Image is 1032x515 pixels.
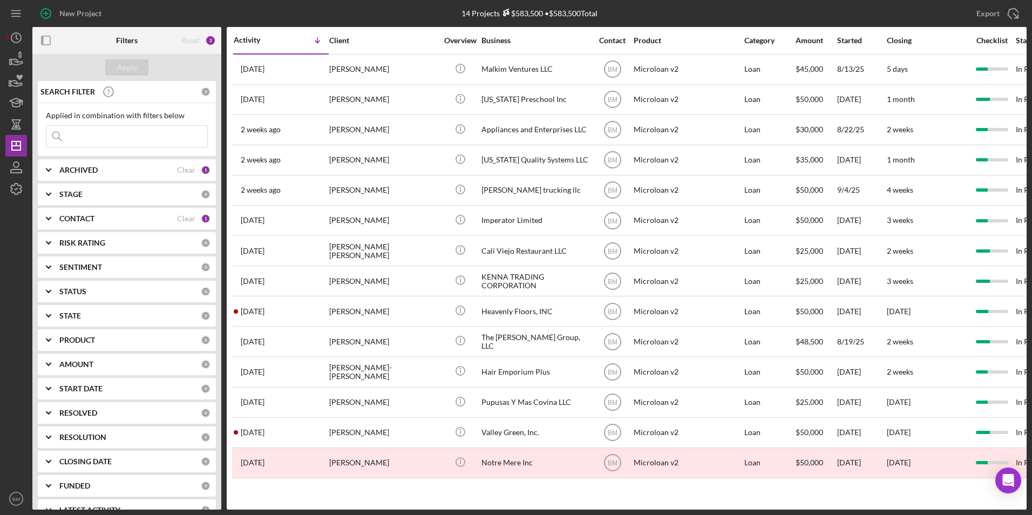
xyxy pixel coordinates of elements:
[796,155,823,164] span: $35,000
[887,125,913,134] time: 2 weeks
[481,206,589,235] div: Imperator Limited
[329,297,437,326] div: [PERSON_NAME]
[744,116,795,144] div: Loan
[205,35,216,46] div: 2
[608,217,617,225] text: BM
[481,297,589,326] div: Heavenly Floors, INC
[608,96,617,104] text: BM
[59,336,95,344] b: PRODUCT
[481,327,589,356] div: The [PERSON_NAME] Group, LLC
[201,165,211,175] div: 1
[5,488,27,510] button: BM
[887,307,911,316] time: [DATE]
[201,360,211,369] div: 0
[201,432,211,442] div: 0
[241,125,281,134] time: 2025-09-10 17:39
[59,239,105,247] b: RISK RATING
[837,85,886,114] div: [DATE]
[59,263,102,272] b: SENTIMENT
[12,496,20,502] text: BM
[608,338,617,345] text: BM
[976,3,1000,24] div: Export
[634,388,742,417] div: Microloan v2
[634,55,742,84] div: Microloan v2
[634,357,742,386] div: Microloan v2
[796,449,836,477] div: $50,000
[201,238,211,248] div: 0
[105,59,148,76] button: Apply
[837,449,886,477] div: [DATE]
[481,176,589,205] div: [PERSON_NAME] trucking llc
[837,267,886,295] div: [DATE]
[796,36,836,45] div: Amount
[608,157,617,164] text: BM
[241,368,264,376] time: 2025-08-20 20:08
[634,297,742,326] div: Microloan v2
[59,166,98,174] b: ARCHIVED
[837,357,886,386] div: [DATE]
[481,449,589,477] div: Notre Mere Inc
[887,215,913,225] time: 3 weeks
[837,236,886,265] div: [DATE]
[481,116,589,144] div: Appliances and Enterprises LLC
[744,357,795,386] div: Loan
[500,9,543,18] div: $583,500
[966,3,1027,24] button: Export
[201,311,211,321] div: 0
[796,276,823,286] span: $25,000
[837,116,886,144] div: 8/22/25
[837,418,886,447] div: [DATE]
[744,449,795,477] div: Loan
[608,247,617,255] text: BM
[887,367,913,376] time: 2 weeks
[744,85,795,114] div: Loan
[117,59,137,76] div: Apply
[481,357,589,386] div: Hair Emporium Plus
[59,360,93,369] b: AMOUNT
[241,247,264,255] time: 2025-09-03 00:58
[887,36,968,45] div: Closing
[59,506,120,514] b: LATEST ACTIVITY
[608,459,617,467] text: BM
[744,418,795,447] div: Loan
[744,236,795,265] div: Loan
[837,388,886,417] div: [DATE]
[329,388,437,417] div: [PERSON_NAME]
[329,236,437,265] div: [PERSON_NAME] [PERSON_NAME]
[634,327,742,356] div: Microloan v2
[329,357,437,386] div: [PERSON_NAME]-[PERSON_NAME]
[201,408,211,418] div: 0
[634,85,742,114] div: Microloan v2
[481,418,589,447] div: Valley Green, Inc.
[59,433,106,442] b: RESOLUTION
[887,458,911,467] time: [DATE]
[329,176,437,205] div: [PERSON_NAME]
[634,449,742,477] div: Microloan v2
[887,397,911,406] time: [DATE]
[887,64,908,73] time: 5 days
[744,327,795,356] div: Loan
[201,189,211,199] div: 0
[177,214,195,223] div: Clear
[608,187,617,194] text: BM
[744,267,795,295] div: Loan
[634,267,742,295] div: Microloan v2
[608,126,617,134] text: BM
[796,307,823,316] span: $50,000
[837,146,886,174] div: [DATE]
[634,236,742,265] div: Microloan v2
[201,384,211,394] div: 0
[40,87,95,96] b: SEARCH FILTER
[796,125,823,134] span: $30,000
[837,327,886,356] div: 8/19/25
[329,327,437,356] div: [PERSON_NAME]
[887,246,913,255] time: 2 weeks
[234,36,281,44] div: Activity
[481,388,589,417] div: Pupusas Y Mas Covina LLC
[329,267,437,295] div: [PERSON_NAME]
[969,36,1015,45] div: Checklist
[329,206,437,235] div: [PERSON_NAME]
[46,111,208,120] div: Applied in combination with filters below
[634,176,742,205] div: Microloan v2
[59,311,81,320] b: STATE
